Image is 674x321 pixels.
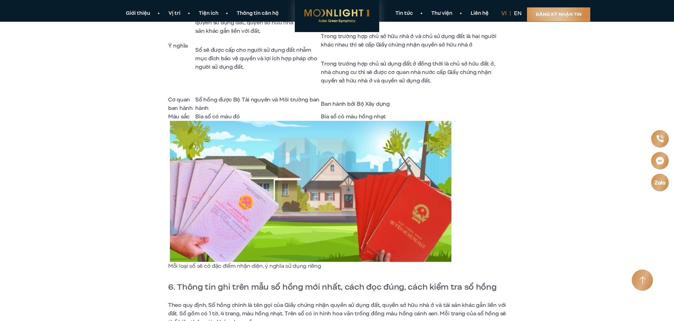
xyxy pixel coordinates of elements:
[168,262,453,270] p: Mỗi loại sổ sẽ có đặc điểm nhận diện, ý nghĩa sử dụng riêng
[462,10,498,17] a: Liên hệ
[386,10,422,17] a: Tin tức
[195,113,240,121] span: Bìa sổ có màu đỏ
[195,96,319,112] span: Sổ hồng được Bộ Tài nguyên và Môi trường ban hành
[656,135,663,142] img: Phone icon
[527,7,590,21] a: Đăng ký nhận tin
[422,10,462,17] a: Thư viện
[514,10,522,17] a: en
[168,113,190,121] span: Màu sắc
[228,10,288,17] a: Thông tin căn hộ
[321,113,386,121] span: Bìa sổ có màu hồng nhạt
[321,100,389,108] span: Ban hành bởi Bộ Xây dựng
[190,10,228,17] a: Tiện ích
[321,60,495,85] span: Trong trường hợp chủ sử dụng đất ở đồng thời là chủ sở hữu đất ở, nhà chung cư thì sẽ được cơ qua...
[195,46,317,71] span: Sổ sẽ được cấp cho người sử dụng đất nhằm mục đích bảo vệ quyền và lợi ích hợp pháp cho người sử ...
[654,180,666,185] img: Zalo icon
[168,96,193,112] span: Cơ quan ban hành
[321,32,496,49] span: Trong trường hợp chủ sở hữu nhà ở và chủ sử dụng đất là hai người khác nhau thì sẽ cấp Giấy chứng...
[159,10,190,17] a: Vị trí
[168,281,497,293] span: 6. Thông tin ghi trên mẫu sổ hồng mới nhất, cách đọc đúng, cách kiểm tra sổ hồng
[656,156,664,165] img: Messenger icon
[195,10,313,35] span: Sổ đỏ chính là tên gọi của Giấy chứng nhận quyền sử dụng đất, quyền sở hữu nhà ở và tài sản khác ...
[168,42,188,50] span: Ý nghĩa
[640,276,646,284] img: Arrow icon
[170,121,451,262] img: Mỗi loại sổ sẽ có đặc điểm nhận diện, ý nghĩa sử dụng riêng
[501,10,507,17] a: vi
[117,10,159,17] a: Giới thiệu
